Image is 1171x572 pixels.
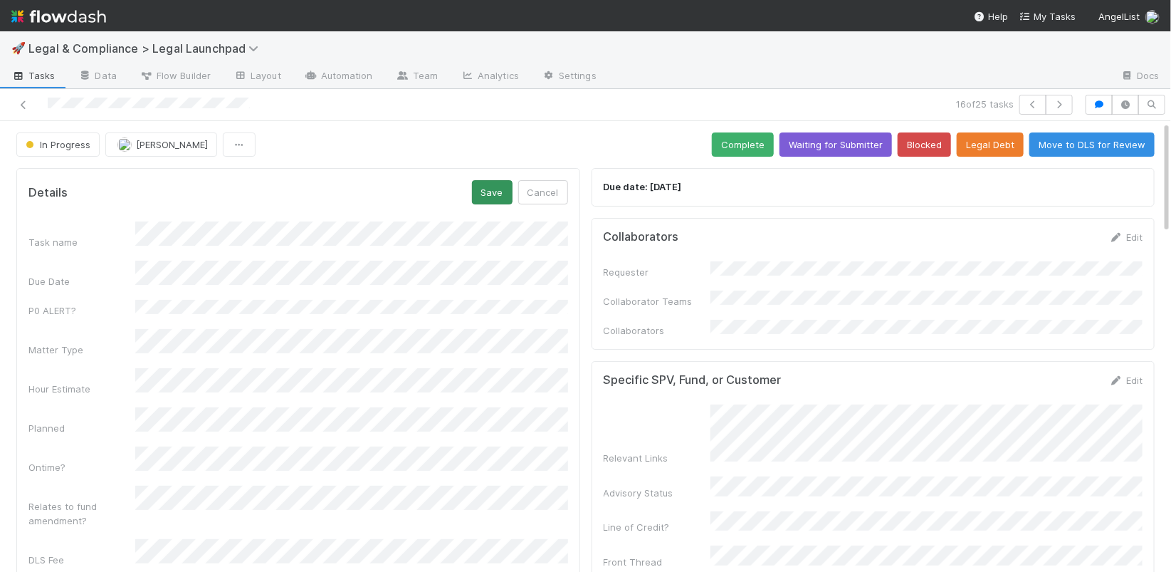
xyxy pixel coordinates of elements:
[28,235,135,249] div: Task name
[23,139,90,150] span: In Progress
[28,421,135,435] div: Planned
[28,303,135,318] div: P0 ALERT?
[1029,132,1155,157] button: Move to DLS for Review
[518,180,568,204] button: Cancel
[28,382,135,396] div: Hour Estimate
[604,373,782,388] h5: Specific SPV, Fund, or Customer
[604,486,710,500] div: Advisory Status
[67,66,128,88] a: Data
[293,66,384,88] a: Automation
[712,132,774,157] button: Complete
[604,265,710,279] div: Requester
[11,68,56,83] span: Tasks
[28,460,135,474] div: Ontime?
[449,66,530,88] a: Analytics
[604,181,682,192] strong: Due date: [DATE]
[384,66,449,88] a: Team
[1145,10,1160,24] img: avatar_b5be9b1b-4537-4870-b8e7-50cc2287641b.png
[1109,375,1143,386] a: Edit
[530,66,608,88] a: Settings
[136,139,208,150] span: [PERSON_NAME]
[779,132,892,157] button: Waiting for Submitter
[28,499,135,528] div: Relates to fund amendment?
[957,132,1024,157] button: Legal Debt
[604,555,710,569] div: Front Thread
[472,180,513,204] button: Save
[1019,11,1076,22] span: My Tasks
[28,343,135,357] div: Matter Type
[956,97,1014,111] span: 16 of 25 tasks
[898,132,951,157] button: Blocked
[117,137,132,152] img: avatar_b5be9b1b-4537-4870-b8e7-50cc2287641b.png
[604,520,710,534] div: Line of Credit?
[28,186,68,200] h5: Details
[128,66,222,88] a: Flow Builder
[11,4,106,28] img: logo-inverted-e16ddd16eac7371096b0.svg
[604,451,710,465] div: Relevant Links
[974,9,1008,24] div: Help
[604,323,710,338] div: Collaborators
[28,274,135,288] div: Due Date
[16,132,100,157] button: In Progress
[28,41,266,56] span: Legal & Compliance > Legal Launchpad
[1098,11,1140,22] span: AngelList
[140,68,211,83] span: Flow Builder
[222,66,293,88] a: Layout
[105,132,217,157] button: [PERSON_NAME]
[604,294,710,308] div: Collaborator Teams
[604,230,679,244] h5: Collaborators
[1109,232,1143,243] a: Edit
[1109,66,1171,88] a: Docs
[1019,9,1076,24] a: My Tasks
[28,553,135,567] div: DLS Fee
[11,42,26,54] span: 🚀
